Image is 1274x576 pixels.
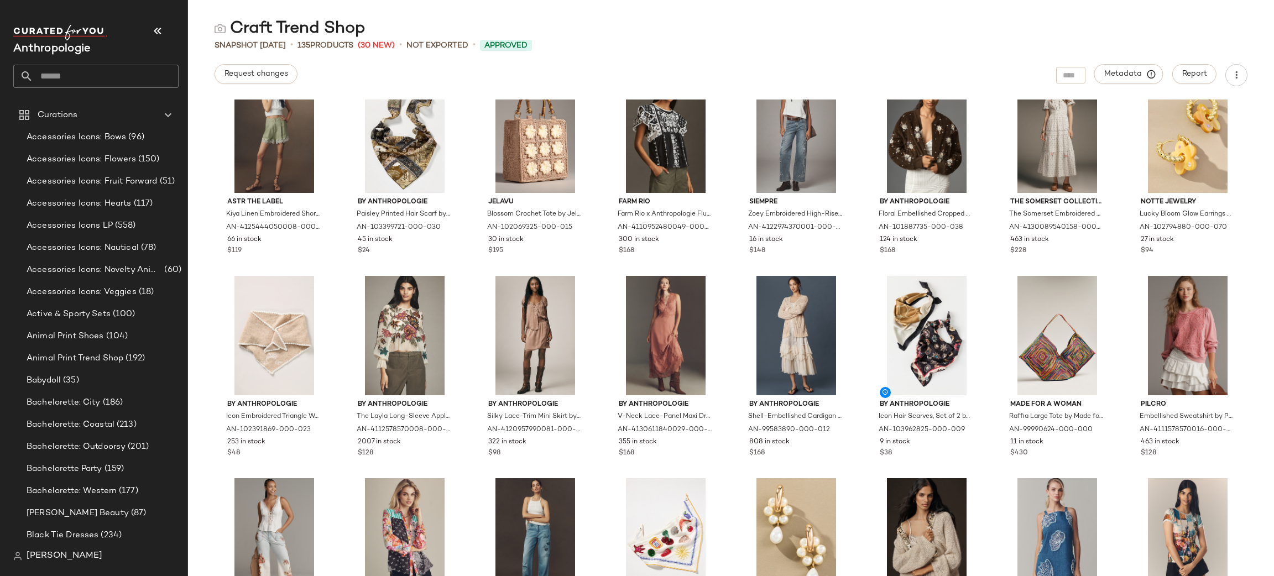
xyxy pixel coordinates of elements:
[1140,223,1227,233] span: AN-102794880-000-070
[218,276,330,395] img: 102391869_023_b
[473,39,476,52] span: •
[1141,400,1235,410] span: Pilcro
[618,412,712,422] span: V-Neck Lace-Panel Maxi Dress by Anthropologie in Pink, Women's, Size: Large, Polyester
[748,223,842,233] span: AN-4122974370001-000-093
[129,507,147,520] span: (87)
[1010,246,1026,256] span: $228
[27,529,98,542] span: Black Tie Dresses
[488,437,526,447] span: 322 in stock
[27,352,123,365] span: Animal Print Trend Shop
[748,412,842,422] span: Shell-Embellished Cardigan Sweater by Anthropologie in Ivory, Women's, Cotton/Acrylic
[880,448,892,458] span: $38
[749,437,790,447] span: 808 in stock
[215,23,226,34] img: svg%3e
[226,412,320,422] span: Icon Embroidered Triangle Wrap Scarf by Anthropologie in Beige, Women's, Polyester/Nylon/Wool
[104,330,128,343] span: (104)
[113,219,136,232] span: (558)
[1141,448,1156,458] span: $128
[619,246,634,256] span: $168
[879,412,973,422] span: Icon Hair Scarves, Set of 2 by Anthropologie in Black, Women's, Polyester
[27,131,126,144] span: Accessories Icons: Bows
[406,40,468,51] span: Not Exported
[27,485,117,498] span: Bachelorette: Western
[358,400,452,410] span: By Anthropologie
[162,264,181,276] span: (60)
[619,448,634,458] span: $168
[101,396,123,409] span: (186)
[871,276,983,395] img: 103962825_009_b
[1094,64,1163,84] button: Metadata
[27,197,132,210] span: Accessories Icons: Hearts
[27,374,61,387] span: Babydoll
[215,64,297,84] button: Request changes
[1140,210,1234,219] span: Lucky Bloom Glow Earrings by NOTTE Jewelry in Gold, Women's, Gold/Plated Brass/Cubic Zirconia at ...
[748,210,842,219] span: Zoey Embroidered High-Rise Wide-Leg Jeans by Siempre in Blue, Women's, Size: 27, Polyester/Cotton...
[27,463,102,475] span: Bachelorette Party
[132,197,153,210] span: (117)
[358,246,370,256] span: $24
[1010,400,1104,410] span: Made for a Woman
[1132,276,1244,395] img: 4111578570016_065_b
[227,448,240,458] span: $48
[215,18,366,40] div: Craft Trend Shop
[357,412,451,422] span: The Layla Long-Sleeve Appliqué Mesh Blouse by Anthropologie, Women's, Size: XS, Polyester/Metal/T...
[126,131,144,144] span: (96)
[357,210,451,219] span: Paisley Printed Hair Scarf by Anthropologie in Green, Women's, Polyester
[349,276,461,395] img: 4112578570008_532_b
[117,485,138,498] span: (177)
[879,425,965,435] span: AN-103962825-000-009
[399,39,402,52] span: •
[1009,210,1103,219] span: The Somerset Embroidered Dobby Maxi Dress by The Somerset Collection by Anthropologie in White, W...
[488,400,582,410] span: By Anthropologie
[1141,197,1235,207] span: NOTTE Jewelry
[123,352,145,365] span: (192)
[1140,412,1234,422] span: Embellished Sweatshirt by Pilcro in Pink, Women's, Size: 2XS, Cotton at Anthropologie
[1141,235,1174,245] span: 27 in stock
[290,39,293,52] span: •
[1140,425,1234,435] span: AN-4111578570016-000-065
[226,425,311,435] span: AN-102391869-000-023
[487,412,581,422] span: Silky Lace-Trim Mini Skirt by Anthropologie in Beige, Women's, Size: Medium, Viscose
[27,549,102,563] span: [PERSON_NAME]
[357,425,451,435] span: AN-4112578570008-000-532
[879,223,963,233] span: AN-101887735-000-038
[227,400,321,410] span: By Anthropologie
[488,448,500,458] span: $98
[13,43,91,55] span: Current Company Name
[98,529,122,542] span: (234)
[61,374,79,387] span: (35)
[297,40,353,51] div: Products
[1010,437,1043,447] span: 11 in stock
[1182,70,1207,78] span: Report
[488,235,524,245] span: 30 in stock
[880,246,895,256] span: $168
[749,400,843,410] span: By Anthropologie
[358,40,395,51] span: (30 New)
[1010,235,1049,245] span: 463 in stock
[27,418,114,431] span: Bachelorette: Coastal
[215,40,286,51] span: Snapshot [DATE]
[749,197,843,207] span: Siempre
[1009,425,1093,435] span: AN-99990624-000-000
[297,41,310,50] span: 135
[27,330,104,343] span: Animal Print Shoes
[226,210,320,219] span: Kiya Linen Embroidered Shorts by ASTR The Label in Green, Women's, Size: Large, Linen/Rayon at An...
[619,400,713,410] span: By Anthropologie
[111,308,135,321] span: (100)
[618,223,712,233] span: AN-4110952480049-000-527
[1009,223,1103,233] span: AN-4130089540158-000-010
[27,441,126,453] span: Bachelorette: Outdoorsy
[1009,412,1103,422] span: Raffia Large Tote by Made for a Woman, Women's at Anthropologie
[27,219,113,232] span: Accessories Icons LP
[27,507,129,520] span: [PERSON_NAME] Beauty
[749,246,765,256] span: $148
[610,276,722,395] img: 4130611840029_065_b
[488,246,503,256] span: $195
[27,175,158,188] span: Accessories Icons: Fruit Forward
[619,197,713,207] span: Farm Rio
[1010,197,1104,207] span: The Somerset Collection by Anthropologie
[38,109,77,122] span: Curations
[479,276,591,395] img: 4120957990081_014_b
[358,235,393,245] span: 45 in stock
[880,197,974,207] span: By Anthropologie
